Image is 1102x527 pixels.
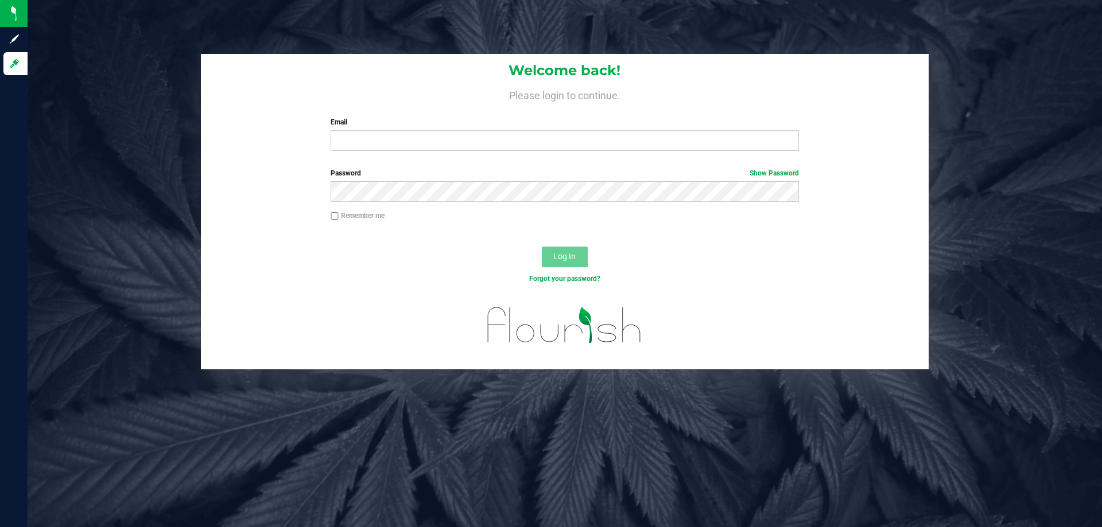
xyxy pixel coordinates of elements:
[331,210,385,221] label: Remember me
[331,117,798,127] label: Email
[201,87,929,101] h4: Please login to continue.
[331,169,361,177] span: Password
[553,252,576,261] span: Log In
[750,169,799,177] a: Show Password
[9,33,20,45] inline-svg: Sign up
[9,58,20,69] inline-svg: Log in
[474,296,655,354] img: flourish_logo.svg
[529,275,600,283] a: Forgot your password?
[201,63,929,78] h1: Welcome back!
[331,212,339,220] input: Remember me
[542,247,588,267] button: Log In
